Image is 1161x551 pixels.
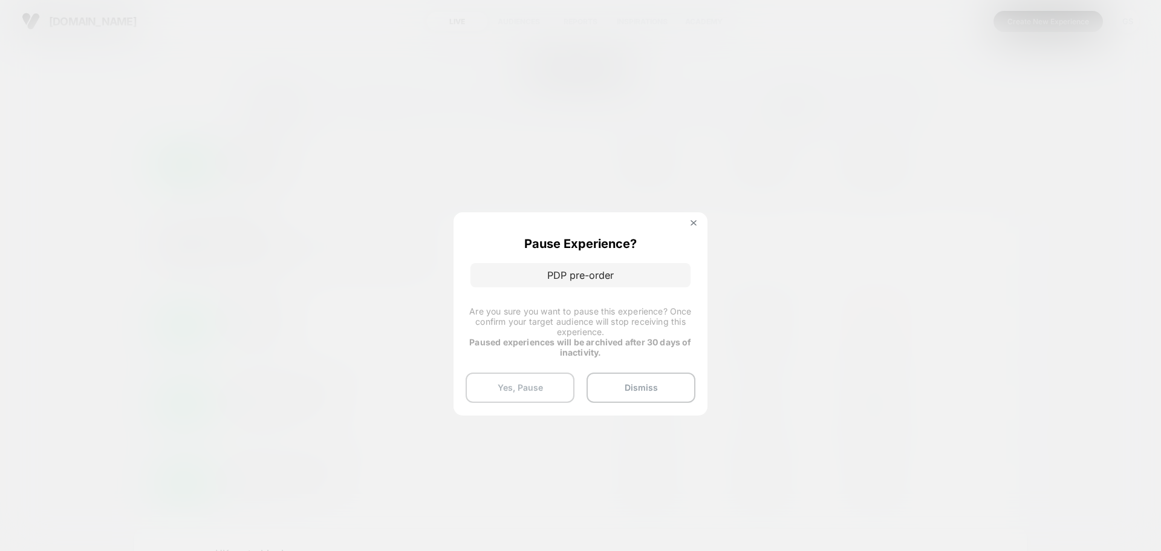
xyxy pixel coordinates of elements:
button: Dismiss [587,373,695,403]
p: PDP pre-order [470,263,691,287]
p: Pause Experience? [524,236,637,251]
strong: Paused experiences will be archived after 30 days of inactivity. [469,337,691,357]
span: Are you sure you want to pause this experience? Once confirm your target audience will stop recei... [469,306,691,337]
button: Yes, Pause [466,373,574,403]
img: close [691,220,697,226]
